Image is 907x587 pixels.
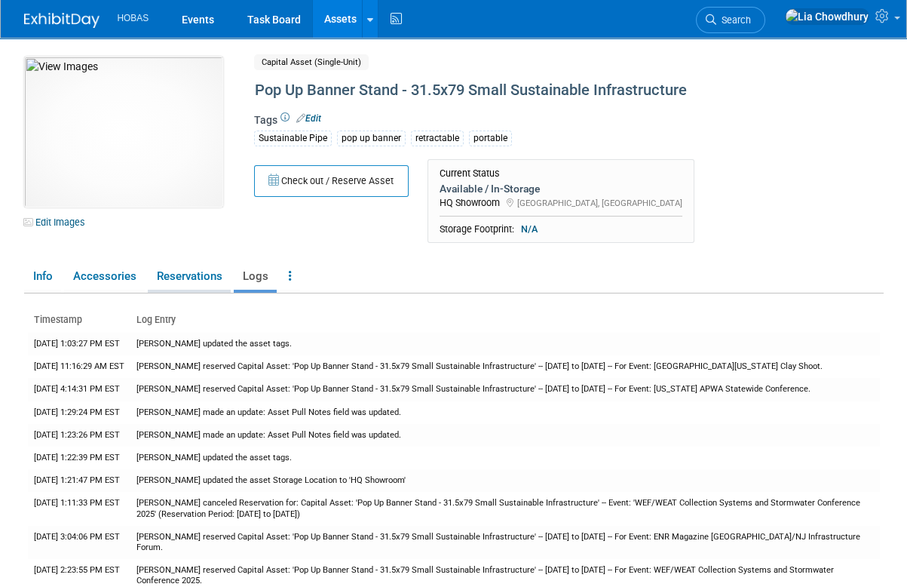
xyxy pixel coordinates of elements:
[148,263,231,290] a: Reservations
[24,57,223,207] img: View Images
[28,492,130,525] td: [DATE] 1:11:33 PM EST
[24,13,100,28] img: ExhibitDay
[130,355,880,378] td: [PERSON_NAME] reserved Capital Asset: 'Pop Up Banner Stand - 31.5x79 Small Sustainable Infrastruc...
[785,8,869,25] img: Lia Chowdhury
[440,223,682,236] div: Storage Footprint:
[130,492,880,525] td: [PERSON_NAME] canceled Reservation for: Capital Asset: 'Pop Up Banner Stand - 31.5x79 Small Susta...
[24,213,91,232] a: Edit Images
[118,13,149,23] span: HOBAS
[411,131,464,146] div: retractable
[234,263,277,290] a: Logs
[440,182,682,195] div: Available / In-Storage
[296,113,321,124] a: Edit
[254,165,409,197] button: Check out / Reserve Asset
[64,263,145,290] a: Accessories
[254,131,332,146] div: Sustainable Pipe
[130,424,880,447] td: [PERSON_NAME] made an update: Asset Pull Notes field was updated.
[28,424,130,447] td: [DATE] 1:23:26 PM EST
[28,469,130,492] td: [DATE] 1:21:47 PM EST
[24,263,61,290] a: Info
[130,526,880,559] td: [PERSON_NAME] reserved Capital Asset: 'Pop Up Banner Stand - 31.5x79 Small Sustainable Infrastruc...
[130,447,880,469] td: [PERSON_NAME] updated the asset tags.
[440,197,500,208] span: HQ Showroom
[28,401,130,424] td: [DATE] 1:29:24 PM EST
[440,167,682,180] div: Current Status
[28,447,130,469] td: [DATE] 1:22:39 PM EST
[696,7,765,33] a: Search
[28,333,130,355] td: [DATE] 1:03:27 PM EST
[254,112,820,156] div: Tags
[130,333,880,355] td: [PERSON_NAME] updated the asset tags.
[130,378,880,401] td: [PERSON_NAME] reserved Capital Asset: 'Pop Up Banner Stand - 31.5x79 Small Sustainable Infrastruc...
[28,378,130,401] td: [DATE] 4:14:31 PM EST
[254,54,369,70] span: Capital Asset (Single-Unit)
[716,14,751,26] span: Search
[28,526,130,559] td: [DATE] 3:04:06 PM EST
[516,223,542,236] span: N/A
[130,401,880,424] td: [PERSON_NAME] made an update: Asset Pull Notes field was updated.
[250,77,820,104] div: Pop Up Banner Stand - 31.5x79 Small Sustainable Infrastructure
[517,198,682,208] span: [GEOGRAPHIC_DATA], [GEOGRAPHIC_DATA]
[469,131,512,146] div: portable
[130,469,880,492] td: [PERSON_NAME] updated the asset Storage Location to 'HQ Showroom'
[28,355,130,378] td: [DATE] 11:16:29 AM EST
[337,131,406,146] div: pop up banner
